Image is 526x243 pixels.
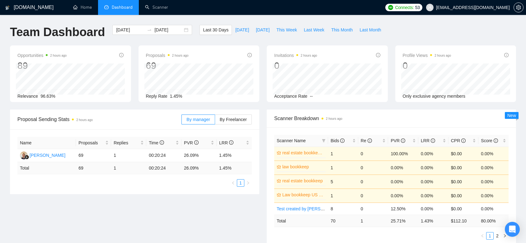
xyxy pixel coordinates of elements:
[229,179,237,187] li: Previous Page
[501,232,509,240] button: right
[146,94,167,99] span: Reply Rate
[237,180,244,186] a: 1
[328,147,358,161] td: 1
[494,232,501,239] a: 2
[428,5,432,10] span: user
[328,189,358,203] td: 1
[146,52,189,59] span: Proposals
[277,151,281,155] span: crown
[145,5,168,10] a: searchScanner
[203,26,228,33] span: Last 30 Days
[331,26,353,33] span: This Month
[403,52,451,59] span: Profile Views
[186,117,210,122] span: By manager
[358,161,388,175] td: 0
[449,215,479,227] td: $ 112.10
[328,175,358,189] td: 5
[478,189,509,203] td: 0.00%
[514,2,524,12] button: setting
[30,152,65,159] div: [PERSON_NAME]
[277,179,281,183] span: crown
[147,27,152,32] span: swap-right
[73,5,92,10] a: homeHome
[388,189,418,203] td: 0.00%
[252,25,273,35] button: [DATE]
[274,215,328,227] td: Total
[154,26,183,33] input: End date
[184,140,199,145] span: PVR
[451,138,466,143] span: CPR
[170,94,182,99] span: 1.45%
[277,165,281,169] span: crown
[403,60,451,72] div: 0
[146,162,181,174] td: 00:20:24
[322,139,326,143] span: filter
[304,26,324,33] span: Last Week
[147,27,152,32] span: to
[421,138,435,143] span: LRR
[326,117,342,120] time: 2 hours ago
[17,60,67,72] div: 89
[229,140,233,145] span: info-circle
[237,179,244,187] li: 1
[10,25,105,40] h1: Team Dashboard
[449,147,479,161] td: $0.00
[358,175,388,189] td: 0
[449,175,479,189] td: $0.00
[434,54,451,57] time: 2 hours ago
[479,232,486,240] li: Previous Page
[504,53,509,57] span: info-circle
[282,177,324,184] a: real estate bookkeep
[376,53,380,57] span: info-circle
[481,138,498,143] span: Score
[418,147,449,161] td: 0.00%
[478,161,509,175] td: 0.00%
[401,138,405,143] span: info-circle
[274,60,317,72] div: 0
[273,25,300,35] button: This Week
[478,203,509,215] td: 0.00%
[112,5,133,10] span: Dashboard
[418,189,449,203] td: 0.00%
[277,206,343,211] a: Test created by [PERSON_NAME]
[114,139,139,146] span: Replies
[415,4,420,11] span: 53
[501,232,509,240] li: Next Page
[277,138,306,143] span: Scanner Name
[111,149,146,162] td: 1
[20,152,65,157] a: AS[PERSON_NAME]
[486,232,493,239] a: 1
[181,149,217,162] td: 26.09%
[111,162,146,174] td: 1
[172,54,189,57] time: 2 hours ago
[17,115,181,123] span: Proposal Sending Stats
[76,137,111,149] th: Proposals
[76,118,93,122] time: 2 hours ago
[217,149,252,162] td: 1.45%
[358,203,388,215] td: 0
[244,179,252,187] li: Next Page
[388,203,418,215] td: 12.50%
[449,203,479,215] td: $0.00
[282,163,324,170] a: law bookkeep
[494,232,501,240] li: 2
[181,162,217,174] td: 26.09 %
[461,138,466,143] span: info-circle
[514,5,523,10] span: setting
[418,175,449,189] td: 0.00%
[220,117,247,122] span: By Freelancer
[111,137,146,149] th: Replies
[274,52,317,59] span: Invitations
[481,234,484,238] span: left
[358,189,388,203] td: 0
[388,215,418,227] td: 25.71 %
[328,25,356,35] button: This Month
[149,140,164,145] span: Time
[388,161,418,175] td: 0.00%
[160,140,164,145] span: info-circle
[478,147,509,161] td: 0.00%
[418,215,449,227] td: 1.43 %
[276,26,297,33] span: This Week
[274,94,308,99] span: Acceptance Rate
[50,54,67,57] time: 2 hours ago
